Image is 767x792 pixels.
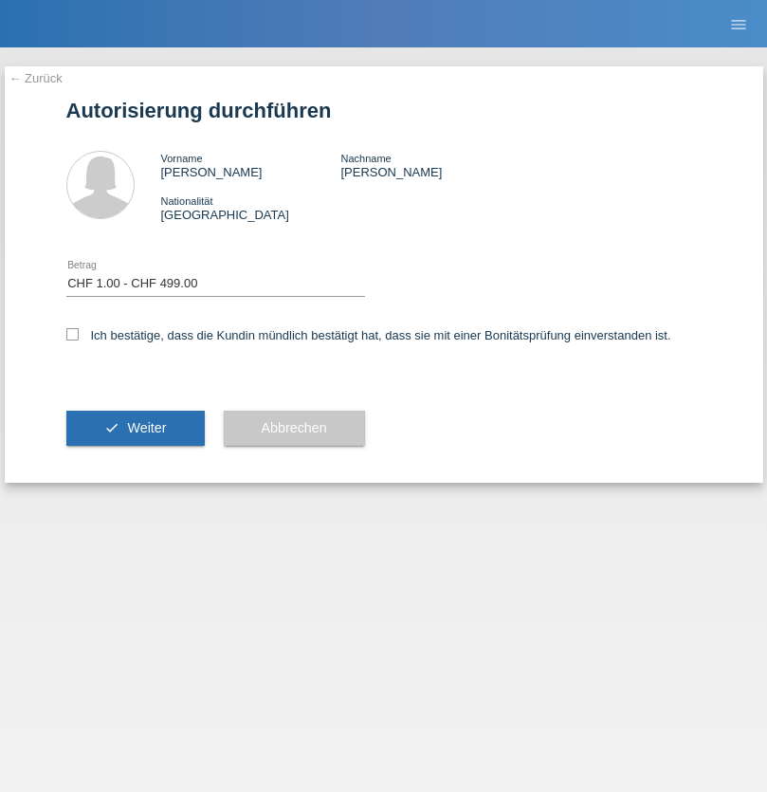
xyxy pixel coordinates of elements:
[104,420,119,435] i: check
[729,15,748,34] i: menu
[161,151,341,179] div: [PERSON_NAME]
[66,411,205,447] button: check Weiter
[9,71,63,85] a: ← Zurück
[161,153,203,164] span: Vorname
[66,99,702,122] h1: Autorisierung durchführen
[127,420,166,435] span: Weiter
[66,328,671,342] label: Ich bestätige, dass die Kundin mündlich bestätigt hat, dass sie mit einer Bonitätsprüfung einvers...
[224,411,365,447] button: Abbrechen
[340,151,520,179] div: [PERSON_NAME]
[720,18,758,29] a: menu
[161,193,341,222] div: [GEOGRAPHIC_DATA]
[340,153,391,164] span: Nachname
[161,195,213,207] span: Nationalität
[262,420,327,435] span: Abbrechen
